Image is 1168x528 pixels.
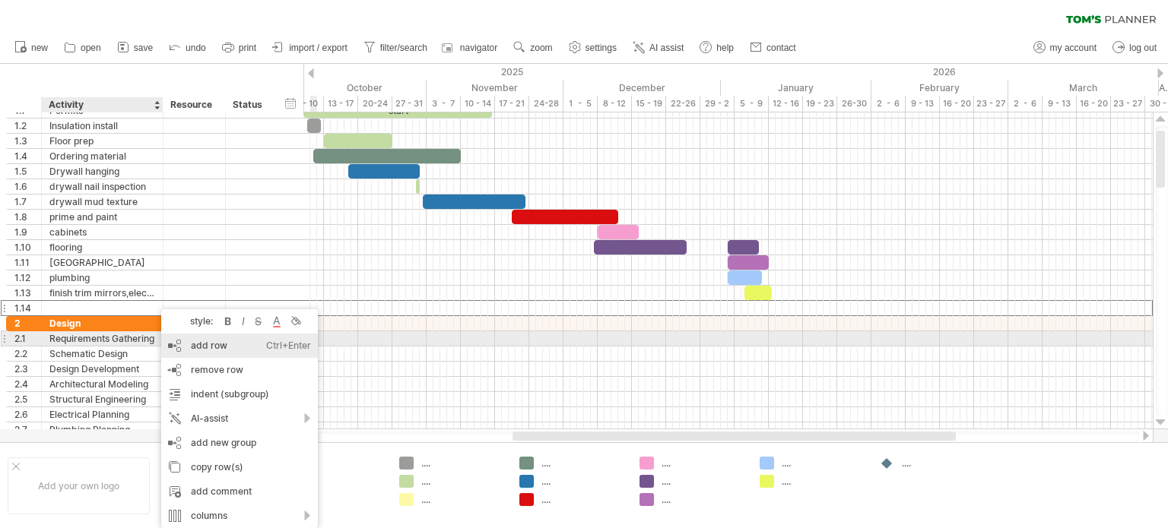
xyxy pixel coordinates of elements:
[239,43,256,53] span: print
[14,316,41,330] div: 2
[165,38,211,58] a: undo
[565,38,621,58] a: settings
[161,504,318,528] div: columns
[49,392,155,406] div: Structural Engineering
[49,362,155,376] div: Design Development
[113,38,157,58] a: save
[541,493,624,506] div: ....
[782,457,865,470] div: ....
[49,164,155,179] div: Drywall hanging
[662,475,744,488] div: ....
[14,179,41,194] div: 1.6
[49,255,155,270] div: [GEOGRAPHIC_DATA]
[837,96,871,112] div: 26-30
[186,43,206,53] span: undo
[421,475,504,488] div: ....
[14,392,41,406] div: 2.5
[14,407,41,422] div: 2.6
[1109,38,1161,58] a: log out
[161,455,318,479] div: copy row(s)
[49,97,154,112] div: Activity
[14,331,41,346] div: 2.1
[421,457,504,470] div: ....
[440,38,502,58] a: navigator
[974,96,1008,112] div: 23 - 27
[529,96,563,112] div: 24-28
[49,240,155,255] div: flooring
[268,38,352,58] a: import / export
[14,240,41,255] div: 1.10
[14,422,41,437] div: 2.7
[14,210,41,224] div: 1.8
[803,96,837,112] div: 19 - 23
[1043,96,1077,112] div: 9 - 13
[161,431,318,455] div: add new group
[14,377,41,391] div: 2.4
[461,96,495,112] div: 10 - 14
[1111,96,1145,112] div: 23 - 27
[632,96,666,112] div: 15 - 19
[421,493,504,506] div: ....
[541,457,624,470] div: ....
[14,286,41,300] div: 1.13
[495,96,529,112] div: 17 - 21
[167,315,221,327] div: style:
[14,301,41,315] div: 1.14
[161,334,318,358] div: add row
[716,43,734,53] span: help
[1030,38,1101,58] a: my account
[290,96,324,112] div: 6 - 10
[940,96,974,112] div: 16 - 20
[460,43,497,53] span: navigator
[14,164,41,179] div: 1.5
[191,364,243,375] span: remove row
[49,210,155,224] div: prime and paint
[49,194,155,209] div: drywall mud texture
[530,43,552,53] span: zoom
[700,96,735,112] div: 29 - 2
[746,38,801,58] a: contact
[358,96,392,112] div: 20-24
[902,457,985,470] div: ....
[721,80,871,96] div: January 2026
[49,286,155,300] div: finish trim mirrors,electrical ect
[696,38,738,58] a: help
[14,149,41,163] div: 1.4
[31,43,48,53] span: new
[662,457,744,470] div: ....
[49,225,155,239] div: cabinets
[1129,43,1157,53] span: log out
[269,80,427,96] div: October 2025
[1008,96,1043,112] div: 2 - 6
[509,38,557,58] a: zoom
[541,475,624,488] div: ....
[766,43,796,53] span: contact
[598,96,632,112] div: 8 - 12
[218,38,261,58] a: print
[49,377,155,391] div: Architectural Modeling
[1077,96,1111,112] div: 16 - 20
[49,331,155,346] div: Requirements Gathering
[49,149,155,163] div: Ordering material
[427,96,461,112] div: 3 - 7
[8,457,150,514] div: Add your own logo
[49,346,155,361] div: Schematic Design
[14,225,41,239] div: 1.9
[14,346,41,361] div: 2.2
[735,96,769,112] div: 5 - 9
[161,406,318,431] div: AI-assist
[14,362,41,376] div: 2.3
[161,382,318,406] div: indent (subgroup)
[49,422,155,437] div: Plumbing Planning
[1050,43,1097,53] span: my account
[14,119,41,133] div: 1.2
[586,43,617,53] span: settings
[49,270,155,285] div: plumbing
[662,493,744,506] div: ....
[563,96,598,112] div: 1 - 5
[170,97,217,112] div: Resource
[49,134,155,148] div: Floor prep
[392,96,427,112] div: 27 - 31
[906,96,940,112] div: 9 - 13
[649,43,684,53] span: AI assist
